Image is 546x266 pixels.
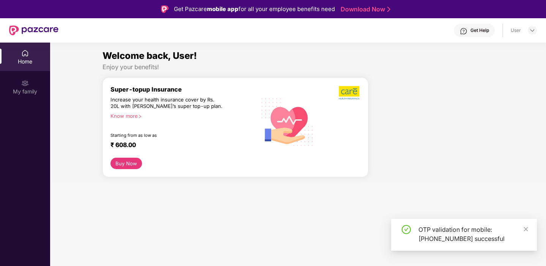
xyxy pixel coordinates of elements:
[110,158,142,169] button: Buy Now
[418,225,528,243] div: OTP validation for mobile: [PHONE_NUMBER] successful
[402,225,411,234] span: check-circle
[460,27,467,35] img: svg+xml;base64,PHN2ZyBpZD0iSGVscC0zMngzMiIgeG1sbnM9Imh0dHA6Ly93d3cudzMub3JnLzIwMDAvc3ZnIiB3aWR0aD...
[207,5,238,13] strong: mobile app
[387,5,390,13] img: Stroke
[110,141,249,150] div: ₹ 608.00
[21,79,29,87] img: svg+xml;base64,PHN2ZyB3aWR0aD0iMjAiIGhlaWdodD0iMjAiIHZpZXdCb3g9IjAgMCAyMCAyMCIgZmlsbD0ibm9uZSIgeG...
[9,25,58,35] img: New Pazcare Logo
[110,113,252,118] div: Know more
[341,5,388,13] a: Download Now
[339,85,360,100] img: b5dec4f62d2307b9de63beb79f102df3.png
[511,27,521,33] div: User
[470,27,489,33] div: Get Help
[110,85,256,93] div: Super-topup Insurance
[161,5,169,13] img: Logo
[523,226,529,232] span: close
[256,90,319,153] img: svg+xml;base64,PHN2ZyB4bWxucz0iaHR0cDovL3d3dy53My5vcmcvMjAwMC9zdmciIHhtbG5zOnhsaW5rPSJodHRwOi8vd3...
[103,63,494,71] div: Enjoy your benefits!
[110,97,224,110] div: Increase your health insurance cover by Rs. 20L with [PERSON_NAME]’s super top-up plan.
[529,27,535,33] img: svg+xml;base64,PHN2ZyBpZD0iRHJvcGRvd24tMzJ4MzIiIHhtbG5zPSJodHRwOi8vd3d3LnczLm9yZy8yMDAwL3N2ZyIgd2...
[110,133,224,138] div: Starting from as low as
[103,50,197,61] span: Welcome back, User!
[138,114,142,119] span: right
[21,49,29,57] img: svg+xml;base64,PHN2ZyBpZD0iSG9tZSIgeG1sbnM9Imh0dHA6Ly93d3cudzMub3JnLzIwMDAvc3ZnIiB3aWR0aD0iMjAiIG...
[174,5,335,14] div: Get Pazcare for all your employee benefits need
